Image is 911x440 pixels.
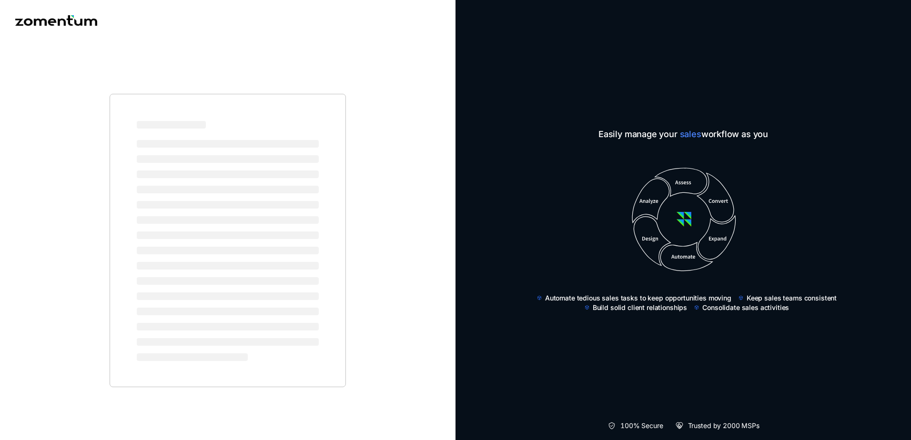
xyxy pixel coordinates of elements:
span: Automate tedious sales tasks to keep opportunities moving [545,293,731,303]
span: Trusted by 2000 MSPs [688,421,759,430]
span: Keep sales teams consistent [747,293,837,303]
span: Consolidate sales activities [702,303,789,312]
span: sales [680,129,701,139]
span: 100% Secure [620,421,663,430]
img: Zomentum logo [15,15,97,26]
span: Easily manage your workflow as you [529,128,838,141]
span: Build solid client relationships [593,303,688,312]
